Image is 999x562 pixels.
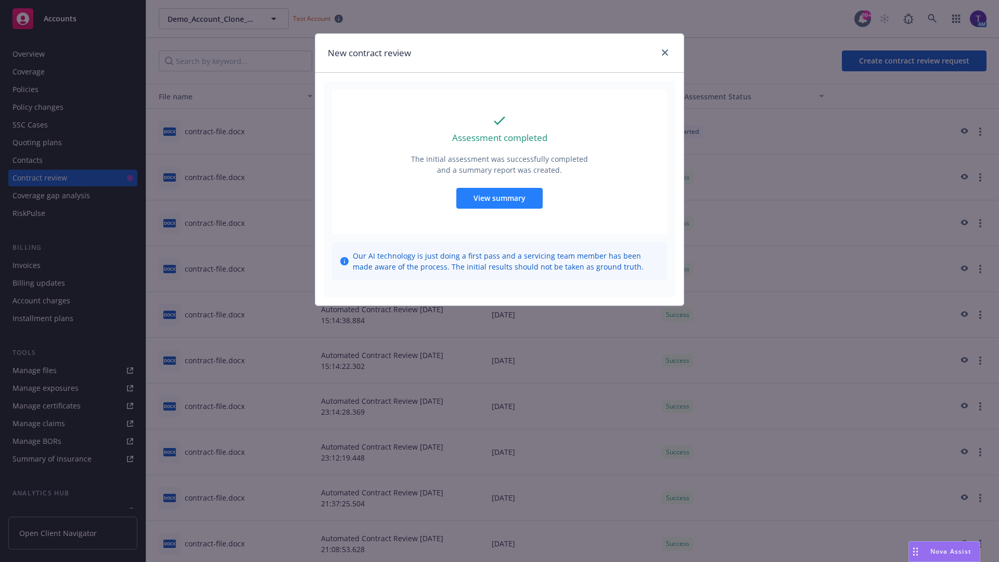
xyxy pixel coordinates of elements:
span: Nova Assist [930,547,971,556]
h1: New contract review [328,46,411,60]
button: View summary [456,188,543,209]
a: close [659,46,671,59]
p: The initial assessment was successfully completed and a summary report was created. [410,154,589,175]
span: View summary [473,193,526,203]
div: Drag to move [909,542,922,561]
span: Our AI technology is just doing a first pass and a servicing team member has been made aware of t... [353,250,659,272]
p: Assessment completed [452,131,547,145]
button: Nova Assist [908,541,980,562]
